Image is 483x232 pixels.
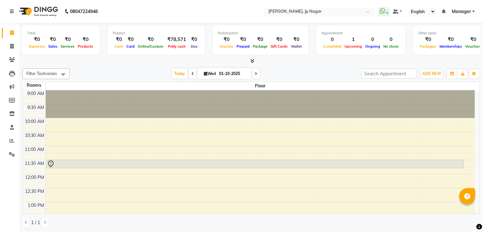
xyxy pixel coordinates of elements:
[321,36,343,43] div: 0
[26,71,57,76] span: Filter Technician
[321,31,400,36] div: Appointment
[76,44,95,49] span: Products
[235,36,251,43] div: ₹0
[24,174,45,181] div: 12:00 PM
[421,69,443,78] button: ADD NEW
[16,3,60,20] img: logo
[136,44,165,49] span: Online/Custom
[438,44,464,49] span: Memberships
[364,44,382,49] span: Ongoing
[289,44,303,49] span: Wallet
[189,36,200,43] div: ₹0
[113,44,125,49] span: Cash
[47,160,464,168] div: [PERSON_NAME], TK01, 11:30 AM-11:50 AM, Wax Full Legs
[125,36,136,43] div: ₹0
[217,69,249,78] input: 2025-10-01
[26,104,45,111] div: 9:30 AM
[269,44,289,49] span: Gift Cards
[456,207,477,226] iframe: chat widget
[269,36,289,43] div: ₹0
[418,44,438,49] span: Packages
[23,118,45,125] div: 10:00 AM
[438,36,464,43] div: ₹0
[47,44,59,49] span: Sales
[125,44,136,49] span: Card
[343,44,364,49] span: Upcoming
[251,36,269,43] div: ₹0
[113,36,125,43] div: ₹0
[26,202,45,209] div: 1:00 PM
[113,31,200,36] div: Finance
[23,160,45,167] div: 11:30 AM
[59,44,76,49] span: Services
[23,132,45,139] div: 10:30 AM
[364,36,382,43] div: 0
[47,36,59,43] div: ₹0
[202,71,217,76] span: Wed
[418,36,438,43] div: ₹0
[289,36,303,43] div: ₹0
[251,44,269,49] span: Package
[70,3,98,20] b: 08047224946
[26,90,45,97] div: 9:00 AM
[382,44,400,49] span: No show
[218,44,235,49] span: Voucher
[343,36,364,43] div: 1
[218,31,303,36] div: Redemption
[59,36,76,43] div: ₹0
[361,69,417,78] input: Search Appointment
[452,8,471,15] span: Manager
[27,31,95,36] div: Total
[23,146,45,153] div: 11:00 AM
[165,36,189,43] div: ₹78,571
[46,82,475,90] span: Floor
[189,44,199,49] span: Due
[27,36,47,43] div: ₹0
[27,44,47,49] span: Expenses
[23,82,45,89] div: Rooms
[76,36,95,43] div: ₹0
[172,69,188,78] span: Today
[31,219,40,226] span: 1 / 1
[218,36,235,43] div: ₹0
[136,36,165,43] div: ₹0
[422,71,441,76] span: ADD NEW
[166,44,187,49] span: Petty cash
[382,36,400,43] div: 0
[235,44,251,49] span: Prepaid
[321,44,343,49] span: Completed
[464,36,483,43] div: ₹0
[24,188,45,195] div: 12:30 PM
[464,44,483,49] span: Vouchers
